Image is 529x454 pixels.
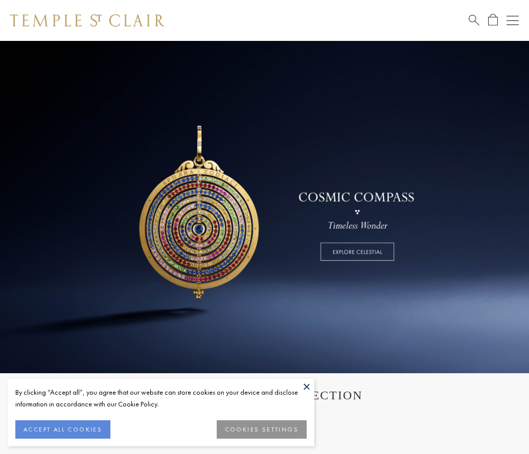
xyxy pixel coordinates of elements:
button: Open navigation [507,14,519,27]
a: Open Shopping Bag [488,14,498,27]
a: Search [469,14,479,27]
div: By clicking “Accept all”, you agree that our website can store cookies on your device and disclos... [15,387,307,410]
button: COOKIES SETTINGS [217,420,307,439]
img: Temple St. Clair [10,14,165,27]
button: ACCEPT ALL COOKIES [15,420,110,439]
